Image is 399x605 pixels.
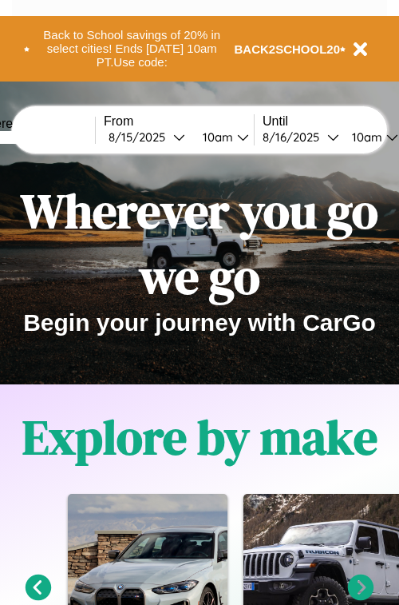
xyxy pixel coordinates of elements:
div: 10am [195,129,237,145]
button: 8/15/2025 [104,129,190,145]
div: 10am [344,129,386,145]
div: 8 / 15 / 2025 [109,129,173,145]
button: Back to School savings of 20% in select cities! Ends [DATE] 10am PT.Use code: [30,24,235,74]
b: BACK2SCHOOL20 [235,42,341,56]
label: From [104,114,254,129]
button: 10am [190,129,254,145]
div: 8 / 16 / 2025 [263,129,327,145]
h1: Explore by make [22,404,377,470]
